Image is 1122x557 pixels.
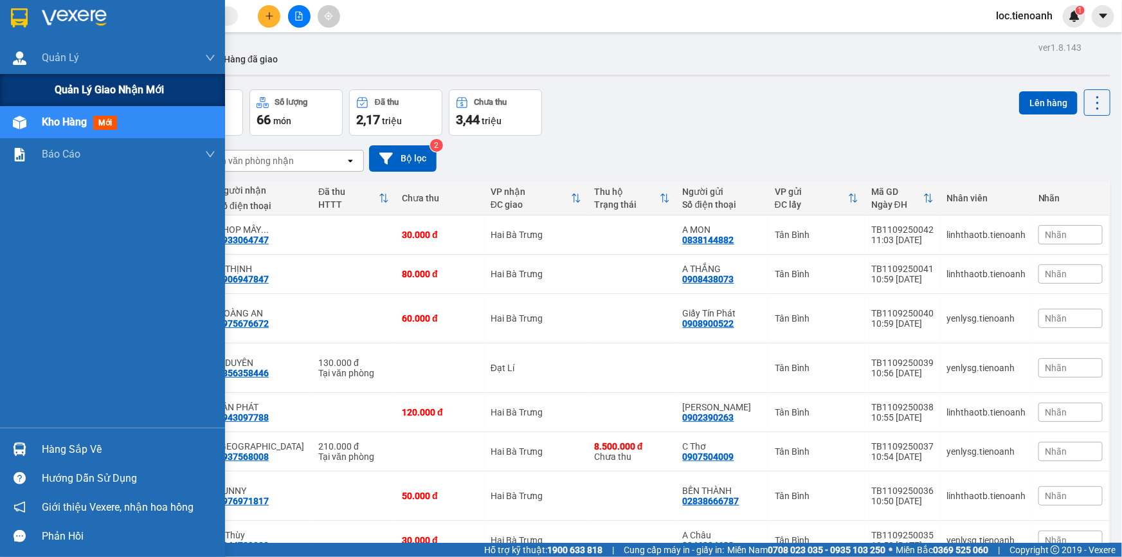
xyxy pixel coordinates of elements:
[871,264,934,274] div: TB1109250041
[889,547,892,552] span: ⚪️
[946,535,1026,545] div: yenlysg.tienoanh
[402,230,478,240] div: 30.000 đ
[382,116,402,126] span: triệu
[1045,446,1067,457] span: Nhãn
[273,116,291,126] span: món
[205,149,215,160] span: down
[217,358,305,368] div: C DUYÊN
[42,146,80,162] span: Báo cáo
[217,235,269,245] div: 0933064747
[594,441,670,452] div: 8.500.000 đ
[871,368,934,378] div: 10:56 [DATE]
[612,543,614,557] span: |
[986,8,1063,24] span: loc.tienoanh
[449,89,542,136] button: Chưa thu3,44 triệu
[871,358,934,368] div: TB1109250039
[1045,407,1067,417] span: Nhãn
[491,363,581,373] div: Đạt Lí
[775,446,858,457] div: Tân Bình
[402,313,478,324] div: 60.000 đ
[275,98,308,107] div: Số lượng
[318,441,389,452] div: 210.000 đ
[871,452,934,462] div: 10:54 [DATE]
[402,491,478,501] div: 50.000 đ
[430,139,443,152] sup: 2
[871,199,923,210] div: Ngày ĐH
[683,308,762,318] div: Giấy Tín Phát
[594,441,670,462] div: Chưa thu
[727,543,885,557] span: Miền Nam
[775,407,858,417] div: Tân Bình
[1098,10,1109,22] span: caret-down
[288,5,311,28] button: file-add
[356,112,380,127] span: 2,17
[683,187,762,197] div: Người gửi
[865,181,940,215] th: Toggle SortBy
[402,535,478,545] div: 30.000 đ
[13,116,26,129] img: warehouse-icon
[349,89,442,136] button: Đã thu2,17 triệu
[217,308,305,318] div: HOÀNG AN
[775,313,858,324] div: Tân Bình
[217,224,305,235] div: SHOP MÂY HỒNG
[257,112,271,127] span: 66
[775,269,858,279] div: Tân Bình
[1045,491,1067,501] span: Nhãn
[683,441,762,452] div: C Thơ
[261,224,269,235] span: ...
[594,199,660,210] div: Trạng thái
[318,199,379,210] div: HTTT
[946,407,1026,417] div: linhthaotb.tienoanh
[13,51,26,65] img: warehouse-icon
[775,491,858,501] div: Tân Bình
[318,452,389,462] div: Tại văn phòng
[683,264,762,274] div: A THẮNG
[217,318,269,329] div: 0975676672
[683,318,734,329] div: 0908900522
[318,368,389,378] div: Tại văn phòng
[683,274,734,284] div: 0908438073
[14,501,26,513] span: notification
[402,269,478,279] div: 80.000 đ
[1045,363,1067,373] span: Nhãn
[42,116,87,128] span: Kho hàng
[1038,193,1103,203] div: Nhãn
[768,181,865,215] th: Toggle SortBy
[768,545,885,555] strong: 0708 023 035 - 0935 103 250
[484,181,588,215] th: Toggle SortBy
[1045,535,1067,545] span: Nhãn
[475,98,507,107] div: Chưa thu
[588,181,676,215] th: Toggle SortBy
[217,201,305,211] div: Số điện thoại
[491,535,581,545] div: Hai Bà Trưng
[871,235,934,245] div: 11:03 [DATE]
[42,499,194,515] span: Giới thiệu Vexere, nhận hoa hồng
[13,148,26,161] img: solution-icon
[775,363,858,373] div: Tân Bình
[217,185,305,196] div: Người nhận
[1092,5,1114,28] button: caret-down
[871,441,934,452] div: TB1109250037
[871,224,934,235] div: TB1109250042
[456,112,480,127] span: 3,44
[14,472,26,484] span: question-circle
[547,545,602,555] strong: 1900 633 818
[217,368,269,378] div: 0856358446
[683,496,739,506] div: 02838666787
[217,452,269,462] div: 0937568008
[42,440,215,459] div: Hàng sắp về
[294,12,303,21] span: file-add
[217,264,305,274] div: A THỊNH
[318,187,379,197] div: Đã thu
[998,543,1000,557] span: |
[318,5,340,28] button: aim
[491,269,581,279] div: Hai Bà Trưng
[217,486,305,496] div: SUNNY
[946,193,1026,203] div: Nhân viên
[11,8,28,28] img: logo-vxr
[217,441,305,452] div: NHẬT TÂN
[312,181,395,215] th: Toggle SortBy
[93,116,117,130] span: mới
[871,486,934,496] div: TB1109250036
[491,313,581,324] div: Hai Bà Trưng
